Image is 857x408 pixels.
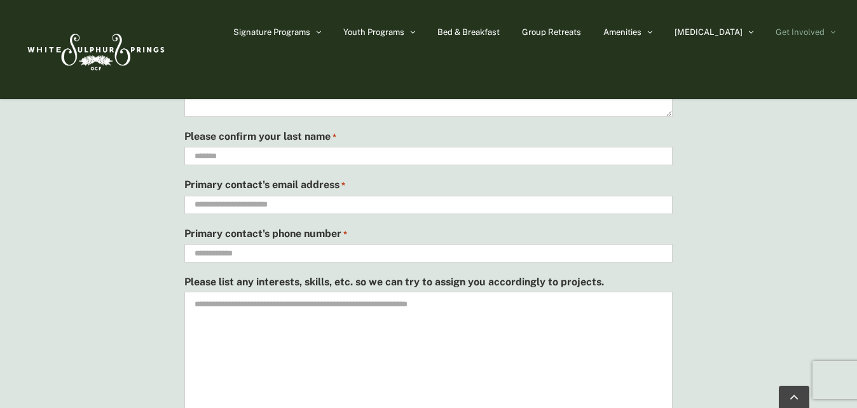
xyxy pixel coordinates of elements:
label: Primary contact's email address [184,175,345,194]
span: Youth Programs [343,28,404,36]
img: White Sulphur Springs Logo [22,20,168,79]
label: Please list any interests, skills, etc. so we can try to assign you accordingly to projects. [184,273,604,291]
label: Primary contact's phone number [184,224,347,243]
span: Get Involved [776,28,825,36]
span: [MEDICAL_DATA] [675,28,743,36]
span: Bed & Breakfast [437,28,500,36]
label: Please confirm your last name [184,127,336,146]
span: Signature Programs [233,28,310,36]
span: Group Retreats [522,28,581,36]
span: Amenities [603,28,641,36]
